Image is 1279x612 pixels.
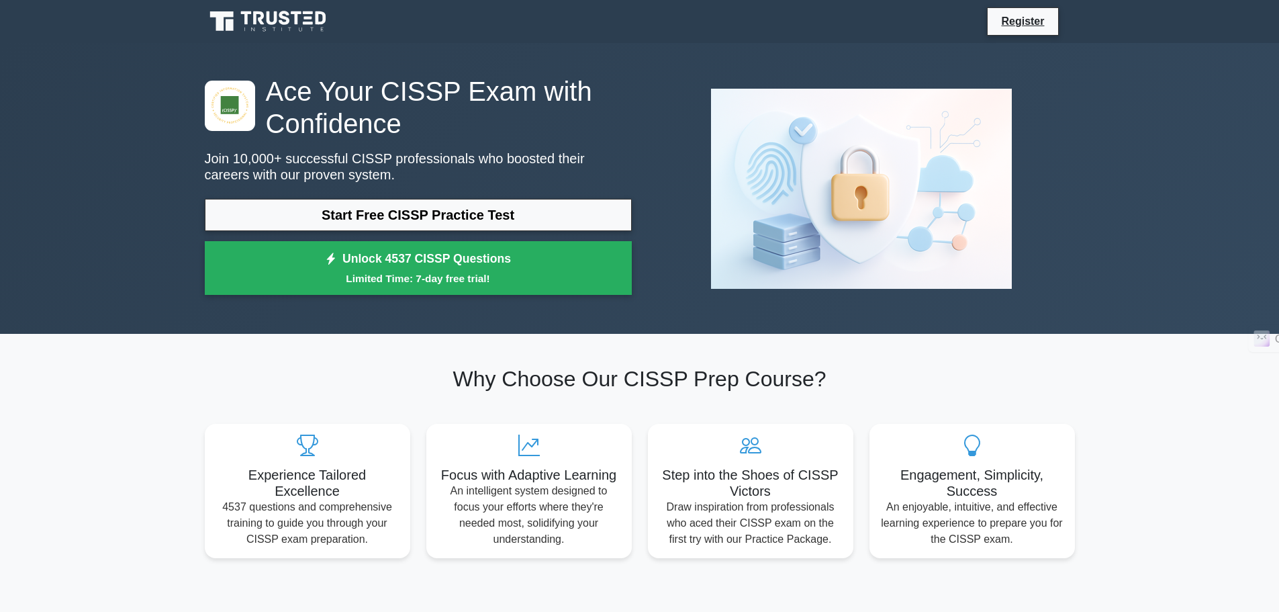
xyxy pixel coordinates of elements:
h5: Step into the Shoes of CISSP Victors [659,467,843,499]
img: CISSP Preview [700,78,1023,300]
h1: Ace Your CISSP Exam with Confidence [205,75,632,140]
p: Join 10,000+ successful CISSP professionals who boosted their careers with our proven system. [205,150,632,183]
p: An enjoyable, intuitive, and effective learning experience to prepare you for the CISSP exam. [880,499,1064,548]
a: Register [993,13,1052,30]
h5: Focus with Adaptive Learning [437,467,621,483]
a: Start Free CISSP Practice Test [205,199,632,231]
h5: Engagement, Simplicity, Success [880,467,1064,499]
a: Unlock 4537 CISSP QuestionsLimited Time: 7-day free trial! [205,241,632,295]
h5: Experience Tailored Excellence [216,467,399,499]
h2: Why Choose Our CISSP Prep Course? [205,366,1075,392]
p: An intelligent system designed to focus your efforts where they're needed most, solidifying your ... [437,483,621,548]
p: Draw inspiration from professionals who aced their CISSP exam on the first try with our Practice ... [659,499,843,548]
small: Limited Time: 7-day free trial! [222,271,615,286]
p: 4537 questions and comprehensive training to guide you through your CISSP exam preparation. [216,499,399,548]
